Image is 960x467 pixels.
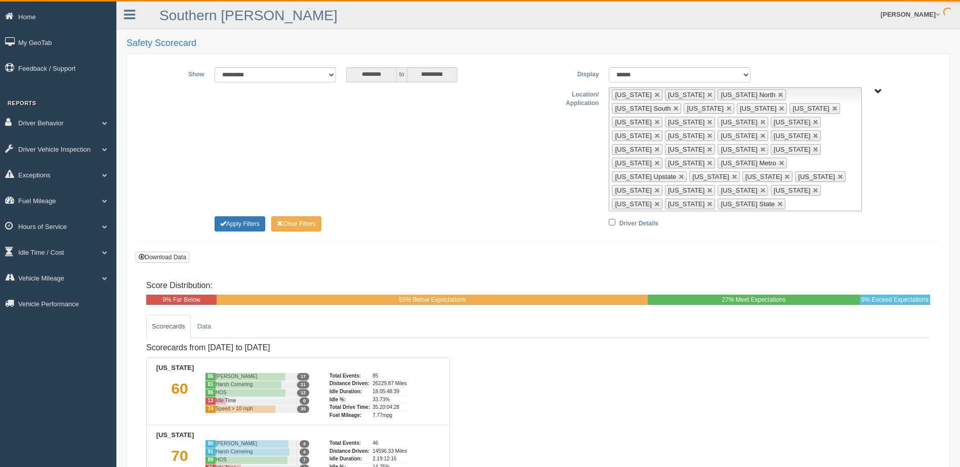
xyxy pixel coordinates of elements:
[205,372,216,381] div: 86
[668,118,704,126] span: [US_STATE]
[722,296,785,303] span: 27% Meet Expectations
[300,448,309,456] span: 4
[692,173,729,180] span: [US_STATE]
[205,440,216,448] div: 90
[300,397,309,405] span: 0
[740,105,776,112] span: [US_STATE]
[329,372,370,380] div: Total Events:
[136,252,189,263] button: Download Data
[615,91,651,99] span: [US_STATE]
[615,105,671,112] span: [US_STATE] South
[300,440,309,448] span: 4
[668,132,704,139] span: [US_STATE]
[144,67,210,79] label: Show
[774,132,810,139] span: [US_STATE]
[156,431,194,439] b: [US_STATE]
[146,315,191,338] a: Scorecards
[205,405,216,413] div: 74
[399,296,466,303] span: 55% Below Expectations
[156,364,194,371] b: [US_STATE]
[372,372,407,380] div: 85
[372,447,407,455] div: 14596.33 Miles
[615,173,676,180] span: [US_STATE] Upstate
[721,132,757,139] span: [US_STATE]
[297,389,309,397] span: 12
[297,373,309,381] span: 17
[774,118,810,126] span: [US_STATE]
[774,186,810,194] span: [US_STATE]
[192,315,217,338] a: Data
[615,146,651,153] span: [US_STATE]
[271,216,321,231] button: Change Filter Options
[154,372,205,419] div: 60
[300,456,309,464] span: 7
[372,396,407,404] div: 33.73%
[205,397,216,405] div: 13
[205,381,216,389] div: 81
[721,146,757,153] span: [US_STATE]
[205,456,216,464] div: 89
[146,343,450,352] h4: Scorecards from [DATE] to [DATE]
[372,388,407,396] div: 18.05:48:39
[372,440,407,447] div: 46
[861,296,929,303] span: 9% Exceed Expectations
[205,389,216,397] div: 86
[372,455,407,463] div: 2.19:12:16
[745,173,782,180] span: [US_STATE]
[615,132,651,139] span: [US_STATE]
[397,67,407,82] span: to
[372,411,407,419] div: 7.77mpg
[162,296,200,313] span: 9% Far Below Expectations
[615,186,651,194] span: [US_STATE]
[721,118,757,126] span: [US_STATE]
[329,396,370,404] div: Idle %:
[668,91,704,99] span: [US_STATE]
[329,411,370,419] div: Fuel Mileage:
[798,173,834,180] span: [US_STATE]
[615,118,651,126] span: [US_STATE]
[721,91,775,99] span: [US_STATE] North
[668,200,704,208] span: [US_STATE]
[297,381,309,389] span: 21
[329,440,370,447] div: Total Events:
[329,447,370,455] div: Distance Driven:
[668,146,704,153] span: [US_STATE]
[721,200,774,208] span: [US_STATE] State
[615,200,651,208] span: [US_STATE]
[372,403,407,411] div: 35.20:04:28
[329,403,370,411] div: Total Drive Time:
[146,281,930,290] h4: Score Distribution:
[297,405,309,413] span: 35
[792,105,829,112] span: [US_STATE]
[721,159,776,167] span: [US_STATE] Metro
[615,159,651,167] span: [US_STATE]
[668,159,704,167] span: [US_STATE]
[721,186,757,194] span: [US_STATE]
[538,67,604,79] label: Display
[329,388,370,396] div: Idle Duration:
[329,380,370,388] div: Distance Driven:
[329,455,370,463] div: Idle Duration:
[538,87,604,108] label: Location/ Application
[774,146,810,153] span: [US_STATE]
[215,216,265,231] button: Change Filter Options
[205,448,216,456] div: 91
[127,38,950,49] h2: Safety Scorecard
[687,105,723,112] span: [US_STATE]
[619,216,658,228] label: Driver Details
[372,380,407,388] div: 26229.87 Miles
[159,8,338,23] a: Southern [PERSON_NAME]
[668,186,704,194] span: [US_STATE]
